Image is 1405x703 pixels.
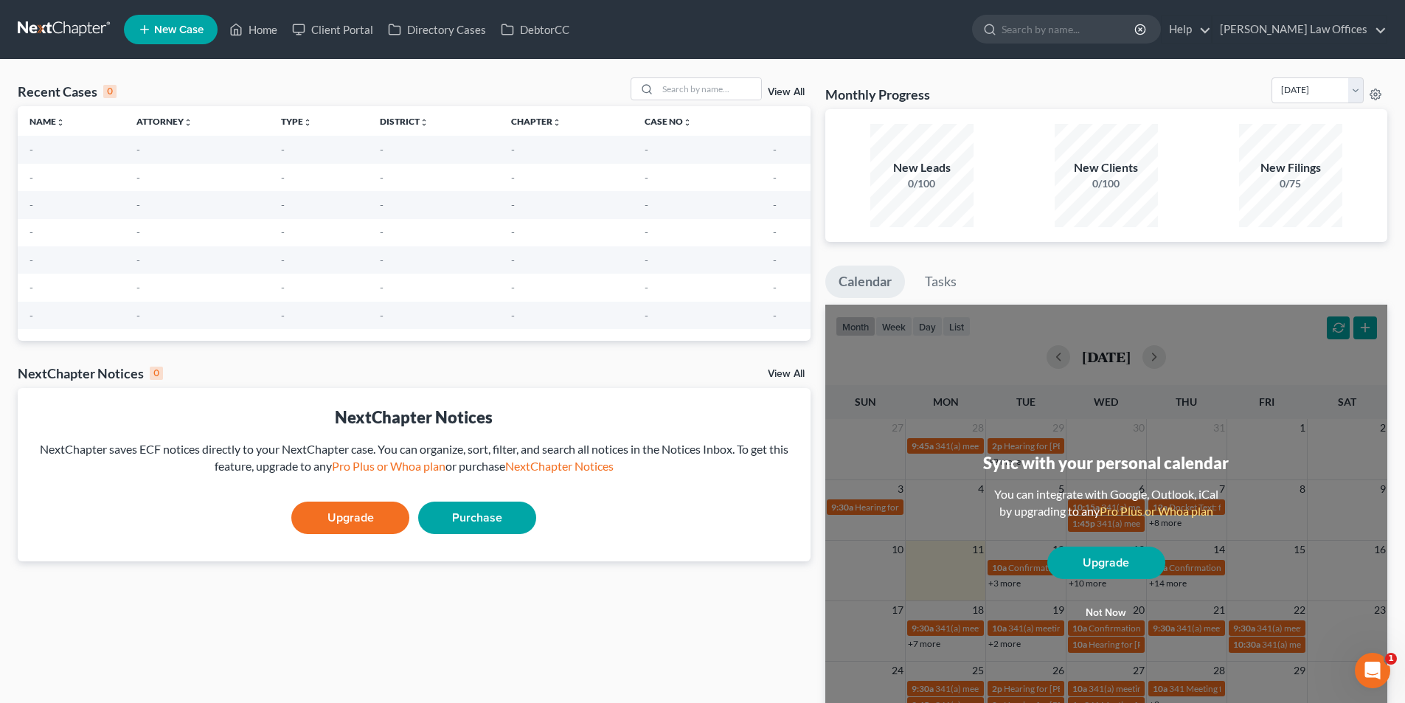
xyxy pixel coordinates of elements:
i: unfold_more [56,118,65,127]
span: - [645,171,648,184]
a: Upgrade [291,502,409,534]
a: Typeunfold_more [281,116,312,127]
input: Search by name... [1002,15,1137,43]
span: - [136,254,140,266]
a: Calendar [825,266,905,298]
span: - [30,171,33,184]
span: - [645,198,648,211]
span: - [511,254,515,266]
a: View All [768,369,805,379]
span: - [773,198,777,211]
div: You can integrate with Google, Outlook, iCal by upgrading to any [988,486,1224,520]
div: Recent Cases [18,83,117,100]
a: Purchase [418,502,536,534]
span: - [645,281,648,294]
span: New Case [154,24,204,35]
span: - [136,143,140,156]
a: Nameunfold_more [30,116,65,127]
span: - [773,143,777,156]
a: DebtorCC [493,16,577,43]
a: Pro Plus or Whoa plan [1100,504,1213,518]
a: Home [222,16,285,43]
span: - [136,226,140,238]
span: - [773,254,777,266]
a: Help [1162,16,1211,43]
span: - [773,281,777,294]
span: - [30,281,33,294]
span: - [773,309,777,322]
i: unfold_more [683,118,692,127]
div: 0 [150,367,163,380]
div: NextChapter saves ECF notices directly to your NextChapter case. You can organize, sort, filter, ... [30,441,799,475]
span: - [281,198,285,211]
div: 0/100 [870,176,974,191]
span: - [645,309,648,322]
a: NextChapter Notices [505,459,614,473]
span: - [136,198,140,211]
span: - [773,226,777,238]
span: - [281,281,285,294]
a: Attorneyunfold_more [136,116,192,127]
span: - [380,171,384,184]
span: - [645,143,648,156]
a: Case Nounfold_more [645,116,692,127]
a: Directory Cases [381,16,493,43]
span: - [281,254,285,266]
span: - [30,309,33,322]
input: Search by name... [658,78,761,100]
div: New Filings [1239,159,1342,176]
span: - [511,198,515,211]
iframe: Intercom live chat [1355,653,1390,688]
span: - [511,309,515,322]
a: Tasks [912,266,970,298]
span: - [645,254,648,266]
div: 0 [103,85,117,98]
span: - [511,171,515,184]
span: - [30,143,33,156]
h3: Monthly Progress [825,86,930,103]
div: Sync with your personal calendar [983,451,1229,474]
span: - [511,143,515,156]
span: - [30,226,33,238]
span: - [645,226,648,238]
span: 1 [1385,653,1397,665]
a: Districtunfold_more [380,116,429,127]
span: - [773,171,777,184]
i: unfold_more [552,118,561,127]
div: 0/100 [1055,176,1158,191]
a: [PERSON_NAME] Law Offices [1213,16,1387,43]
a: View All [768,87,805,97]
span: - [136,281,140,294]
span: - [136,171,140,184]
span: - [281,309,285,322]
span: - [281,143,285,156]
button: Not now [1047,598,1165,628]
a: Pro Plus or Whoa plan [332,459,445,473]
span: - [380,226,384,238]
a: Upgrade [1047,547,1165,579]
i: unfold_more [303,118,312,127]
span: - [281,171,285,184]
div: New Leads [870,159,974,176]
span: - [380,198,384,211]
div: NextChapter Notices [18,364,163,382]
span: - [380,143,384,156]
a: Chapterunfold_more [511,116,561,127]
i: unfold_more [420,118,429,127]
span: - [380,254,384,266]
span: - [380,309,384,322]
div: New Clients [1055,159,1158,176]
span: - [281,226,285,238]
span: - [136,309,140,322]
span: - [30,198,33,211]
span: - [380,281,384,294]
i: unfold_more [184,118,192,127]
span: - [511,281,515,294]
a: Client Portal [285,16,381,43]
span: - [511,226,515,238]
div: 0/75 [1239,176,1342,191]
div: NextChapter Notices [30,406,799,429]
span: - [30,254,33,266]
